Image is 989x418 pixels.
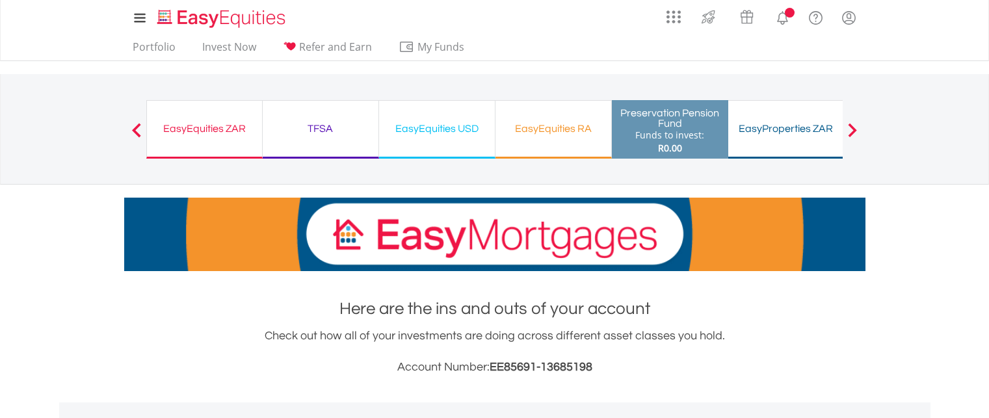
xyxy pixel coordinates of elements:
span: EE85691-13685198 [490,361,592,373]
img: EasyEquities_Logo.png [155,8,291,29]
span: Refer and Earn [299,40,372,54]
img: grid-menu-icon.svg [666,10,681,24]
h3: Account Number: [124,358,865,376]
a: Notifications [766,3,799,29]
a: Portfolio [127,40,181,60]
a: Refer and Earn [278,40,377,60]
a: Vouchers [728,3,766,27]
img: vouchers-v2.svg [736,7,758,27]
a: AppsGrid [658,3,689,24]
div: EasyProperties ZAR [736,120,836,138]
div: Check out how all of your investments are doing across different asset classes you hold. [124,327,865,376]
div: TFSA [270,120,371,138]
div: Preservation Pension Fund [620,108,720,129]
h1: Here are the ins and outs of your account [124,297,865,320]
a: FAQ's and Support [799,3,832,29]
div: EasyEquities USD [387,120,487,138]
div: EasyEquities RA [503,120,603,138]
span: R0.00 [658,142,682,154]
img: thrive-v2.svg [698,7,719,27]
div: EasyEquities ZAR [155,120,254,138]
a: Invest Now [197,40,261,60]
button: Previous [124,129,150,142]
div: Funds to invest: [635,129,704,142]
a: My Profile [832,3,865,32]
span: My Funds [399,38,484,55]
a: Home page [152,3,291,29]
button: Next [839,129,865,142]
img: EasyMortage Promotion Banner [124,198,865,271]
